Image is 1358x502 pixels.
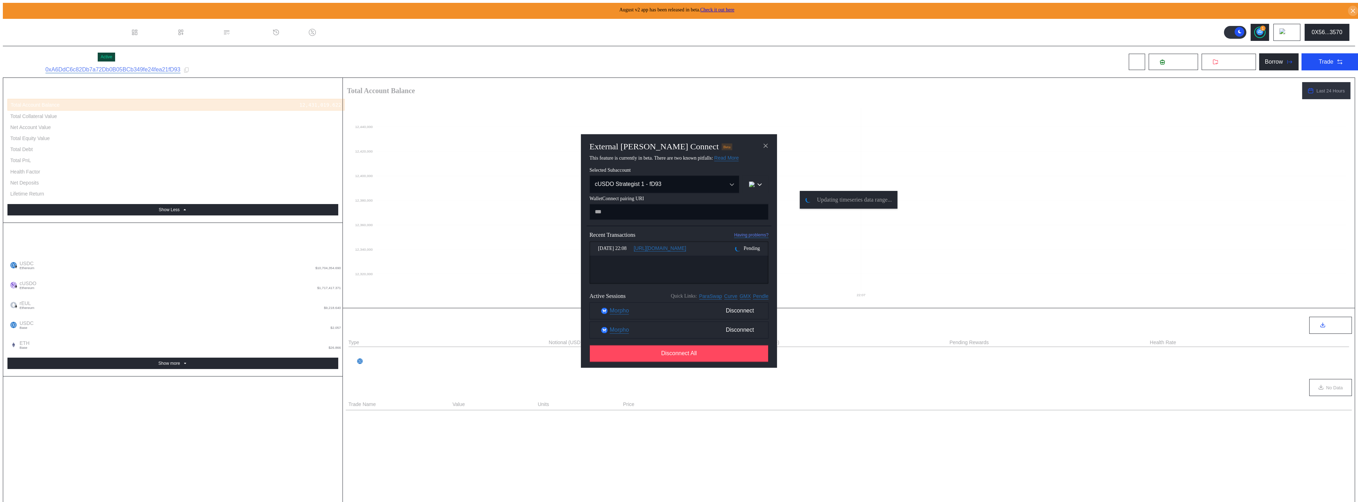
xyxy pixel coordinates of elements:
[10,322,17,328] img: usdc.png
[17,320,34,330] span: USDC
[742,176,769,193] button: chain logo
[14,325,18,328] img: base-BpWWO12p.svg
[10,113,57,119] div: Total Collateral Value
[233,29,264,36] div: Permissions
[347,87,1297,94] h2: Total Account Balance
[1328,323,1341,328] span: Export
[17,281,36,290] span: cUSDO
[329,346,341,349] span: $26.866
[349,340,359,345] div: Type
[760,140,771,151] button: close modal
[10,180,39,186] div: Net Deposits
[20,306,34,310] span: Ethereum
[10,282,17,288] img: cUSDO_logo_white.png
[601,308,608,314] img: Morpho
[595,181,719,188] div: cUSDO Strategist 1 - fD93
[355,149,373,153] text: 12,420,000
[7,230,338,244] div: Account Balance
[326,146,341,153] div: 0.000
[549,340,582,345] div: Notional (USD)
[338,191,341,197] div: -
[14,345,18,348] img: base-BpWWO12p.svg
[735,246,741,251] img: pending
[700,7,734,12] a: Check it out here
[724,293,737,299] a: Curve
[14,305,18,308] img: svg+xml,%3c
[1319,59,1333,65] div: Trade
[589,322,769,339] button: MorphoMorphoDisconnect
[10,124,51,130] div: Net Account Value
[355,174,373,178] text: 12,400,000
[661,351,697,357] span: Disconnect All
[320,300,341,306] div: 890.346
[671,294,697,299] span: Quick Links:
[1265,59,1283,65] div: Borrow
[315,266,341,270] span: $10,704,354.690
[326,320,341,326] div: 2.058
[299,124,341,130] div: 12,431,019.622
[10,146,33,153] div: Total Debt
[817,197,892,203] span: Updating timeseries data range...
[338,180,341,186] div: -
[159,207,180,212] div: Show Less
[601,327,608,333] img: Morpho
[589,303,769,320] button: MorphoMorphoDisconnect
[610,327,629,333] a: Morpho
[20,286,36,290] span: Ethereum
[355,198,373,202] text: 12,380,000
[317,286,341,290] span: $1,717,417.371
[723,324,757,336] span: Disconnect
[749,348,948,356] div: -
[7,244,338,255] div: Aggregate Balances
[714,155,739,161] a: Read More
[282,29,300,36] div: History
[317,169,341,175] div: Infinity
[20,266,34,270] span: Ethereum
[355,247,373,251] text: 12,340,000
[357,358,380,365] div: USDC
[349,348,548,356] div: MetaMorpho OpenEden USDC Vault MAINNET
[829,416,868,422] div: No OTC Options
[9,67,43,73] div: Subaccount ID:
[949,340,989,345] div: Pending Rewards
[753,293,769,299] a: Pendle
[299,261,341,267] div: 10,706,202.935
[349,384,394,392] div: OTC Positions
[723,305,757,317] span: Disconnect
[299,135,341,141] div: 12,431,019.622
[20,346,29,349] span: Base
[10,191,44,197] div: Lifetime Return
[302,281,341,287] div: 1,680,044.633
[10,342,17,348] img: ethereum.png
[699,293,722,299] a: ParaSwap
[299,102,341,108] div: 12,431,019.622
[619,7,734,12] span: August v2 app has been released in beta.
[722,144,732,150] div: Beta
[349,321,388,330] div: DeFi Metrics
[330,326,341,330] span: $2.057
[14,265,18,268] img: svg+xml,%3c
[17,261,34,270] span: USDC
[319,29,361,36] div: Discount Factors
[1150,340,1176,345] div: Health Rate
[623,401,635,408] span: Price
[610,308,629,314] a: Morpho
[355,272,373,276] text: 12,320,000
[735,246,760,252] div: Pending
[14,285,18,288] img: svg+xml,%3c
[10,262,17,268] img: usdc.png
[11,102,60,108] div: Total Account Balance
[549,349,591,355] div: 10,704,354.690
[45,66,180,73] a: 0xA6DdC6c82Db7a72Db0B05BCb349fe24fea21fD93
[355,125,373,129] text: 12,440,000
[349,401,376,408] span: Trade Name
[10,157,31,164] div: Total PnL
[141,29,169,36] div: Dashboard
[299,113,341,119] div: 12,431,019.622
[326,340,341,346] div: 0.006
[538,401,549,408] span: Units
[10,302,17,308] img: empty-token.png
[589,176,739,193] button: Open menu
[589,293,626,300] span: Active Sessions
[634,246,686,252] a: [URL][DOMAIN_NAME]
